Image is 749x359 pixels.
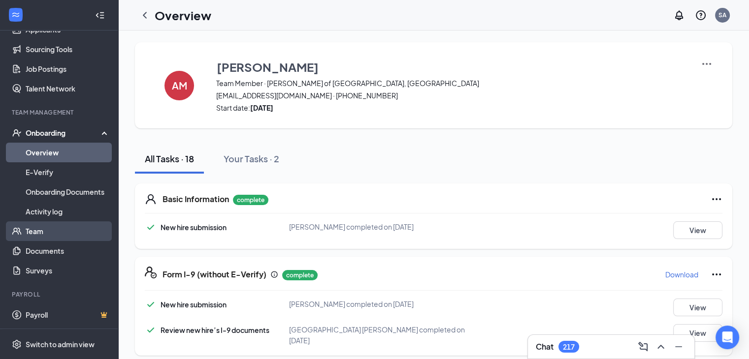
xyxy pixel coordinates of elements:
[233,195,268,205] p: complete
[673,221,722,239] button: View
[216,58,688,76] button: [PERSON_NAME]
[145,324,157,336] svg: Checkmark
[26,143,110,162] a: Overview
[718,11,726,19] div: SA
[289,222,414,231] span: [PERSON_NAME] completed on [DATE]
[536,341,554,352] h3: Chat
[673,299,722,316] button: View
[12,290,108,299] div: Payroll
[270,270,278,278] svg: Info
[145,221,157,233] svg: Checkmark
[172,82,187,89] h4: AM
[711,193,722,205] svg: Ellipses
[26,128,101,138] div: Onboarding
[163,194,229,205] h5: Basic Information
[12,339,22,349] svg: Settings
[139,9,151,21] svg: ChevronLeft
[695,9,707,21] svg: QuestionInfo
[12,108,108,117] div: Team Management
[653,339,669,355] button: ChevronUp
[163,269,266,280] h5: Form I-9 (without E-Verify)
[289,299,414,308] span: [PERSON_NAME] completed on [DATE]
[635,339,651,355] button: ComposeMessage
[26,182,110,202] a: Onboarding Documents
[250,103,273,112] strong: [DATE]
[26,162,110,182] a: E-Verify
[217,59,319,75] h3: [PERSON_NAME]
[637,341,649,353] svg: ComposeMessage
[145,193,157,205] svg: User
[671,339,686,355] button: Minimize
[216,103,688,113] span: Start date:
[26,221,110,241] a: Team
[155,7,211,24] h1: Overview
[701,58,713,70] img: More Actions
[563,343,575,351] div: 217
[289,325,465,345] span: [GEOGRAPHIC_DATA] [PERSON_NAME] completed on [DATE]
[282,270,318,280] p: complete
[161,223,227,232] span: New hire submission
[655,341,667,353] svg: ChevronUp
[673,324,722,342] button: View
[161,300,227,309] span: New hire submission
[26,39,110,59] a: Sourcing Tools
[665,269,698,279] p: Download
[12,128,22,138] svg: UserCheck
[26,241,110,261] a: Documents
[216,78,688,88] span: Team Member · [PERSON_NAME] of [GEOGRAPHIC_DATA], [GEOGRAPHIC_DATA]
[26,339,95,349] div: Switch to admin view
[673,9,685,21] svg: Notifications
[145,267,157,278] svg: FormI9EVerifyIcon
[26,305,110,325] a: PayrollCrown
[665,267,699,282] button: Download
[716,326,739,349] div: Open Intercom Messenger
[161,326,269,334] span: Review new hire’s I-9 documents
[26,59,110,79] a: Job Postings
[216,90,688,100] span: [EMAIL_ADDRESS][DOMAIN_NAME] · [PHONE_NUMBER]
[95,10,105,20] svg: Collapse
[26,79,110,98] a: Talent Network
[711,269,722,280] svg: Ellipses
[26,261,110,280] a: Surveys
[145,299,157,310] svg: Checkmark
[224,152,279,165] div: Your Tasks · 2
[26,202,110,221] a: Activity log
[673,341,684,353] svg: Minimize
[145,152,194,165] div: All Tasks · 18
[11,10,21,20] svg: WorkstreamLogo
[155,58,204,113] button: AM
